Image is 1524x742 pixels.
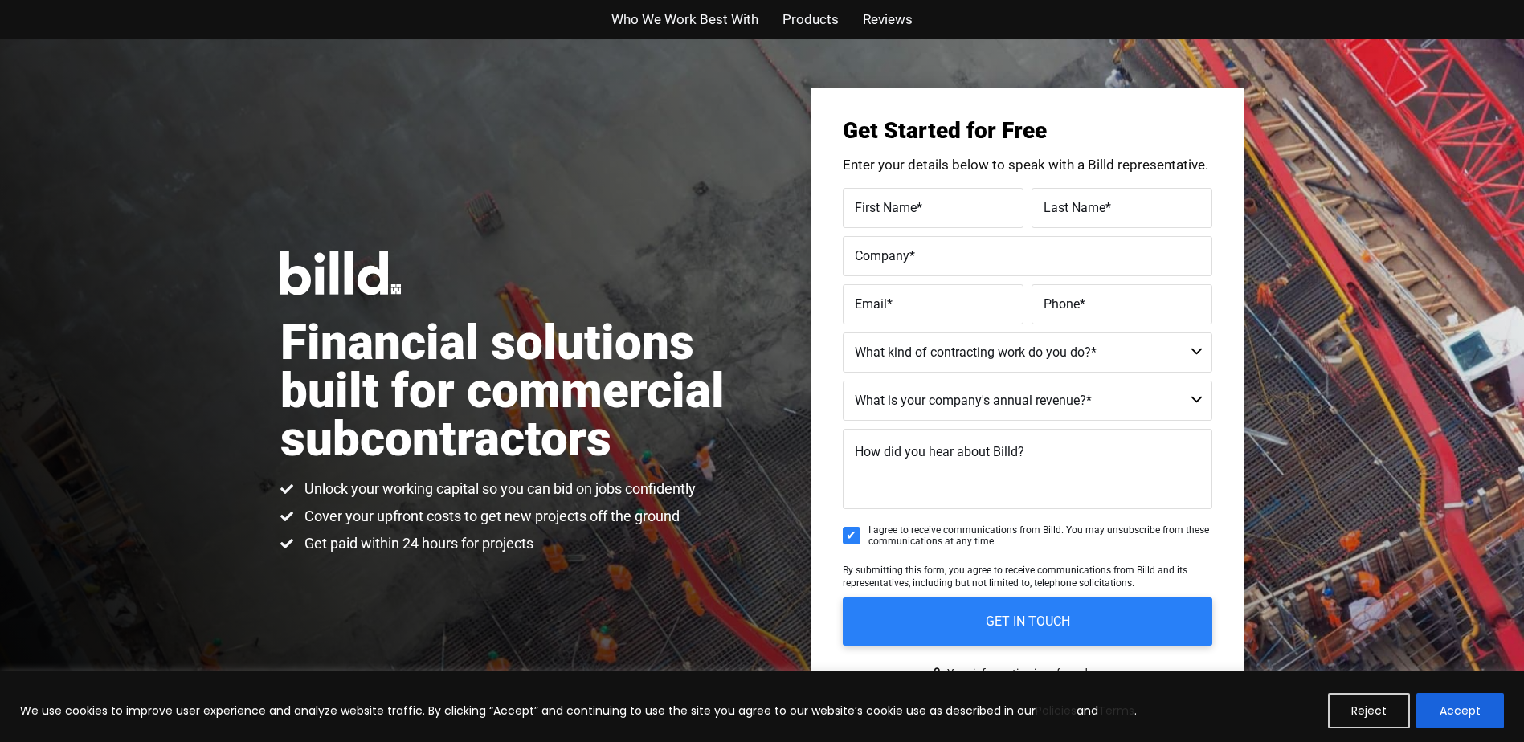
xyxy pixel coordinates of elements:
[300,534,533,553] span: Get paid within 24 hours for projects
[843,158,1212,172] p: Enter your details below to speak with a Billd representative.
[843,565,1187,589] span: By submitting this form, you agree to receive communications from Billd and its representatives, ...
[855,296,887,311] span: Email
[855,247,909,263] span: Company
[20,701,1137,720] p: We use cookies to improve user experience and analyze website traffic. By clicking “Accept” and c...
[782,8,839,31] a: Products
[300,479,696,499] span: Unlock your working capital so you can bid on jobs confidently
[943,662,1123,685] span: Your information is safe and secure
[863,8,913,31] a: Reviews
[1036,703,1077,719] a: Policies
[843,597,1212,646] input: GET IN TOUCH
[855,444,1024,459] span: How did you hear about Billd?
[300,507,680,526] span: Cover your upfront costs to get new projects off the ground
[1098,703,1134,719] a: Terms
[611,8,758,31] a: Who We Work Best With
[1416,693,1504,728] button: Accept
[868,524,1212,548] span: I agree to receive communications from Billd. You may unsubscribe from these communications at an...
[843,120,1212,142] h3: Get Started for Free
[1044,296,1080,311] span: Phone
[843,527,860,544] input: I agree to receive communications from Billd. You may unsubscribe from these communications at an...
[280,319,762,463] h1: Financial solutions built for commercial subcontractors
[1328,693,1410,728] button: Reject
[1044,199,1105,214] span: Last Name
[855,199,917,214] span: First Name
